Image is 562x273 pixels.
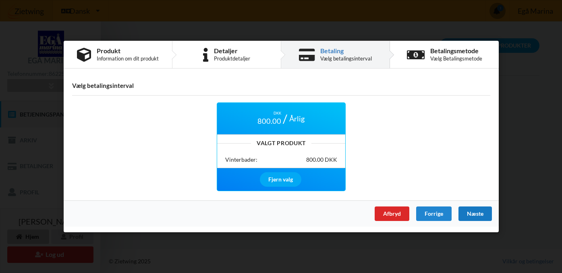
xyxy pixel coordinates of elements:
[458,206,491,221] div: Næste
[97,48,159,54] div: Produkt
[217,141,345,146] div: Valgt Produkt
[430,55,482,62] div: Vælg Betalingsmetode
[416,206,451,221] div: Forrige
[214,55,250,62] div: Produktdetaljer
[225,156,257,164] div: Vinterbader:
[274,111,281,116] span: DKK
[374,206,409,221] div: Afbryd
[320,48,372,54] div: Betaling
[320,55,372,62] div: Vælg betalingsinterval
[97,55,159,62] div: Information om dit produkt
[259,172,301,187] div: Fjern valg
[306,156,337,164] div: 800.00 DKK
[430,48,482,54] div: Betalingsmetode
[214,48,250,54] div: Detaljer
[257,116,281,126] span: 800.00
[72,82,490,90] h4: Vælg betalingsinterval
[285,111,309,126] div: Årlig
